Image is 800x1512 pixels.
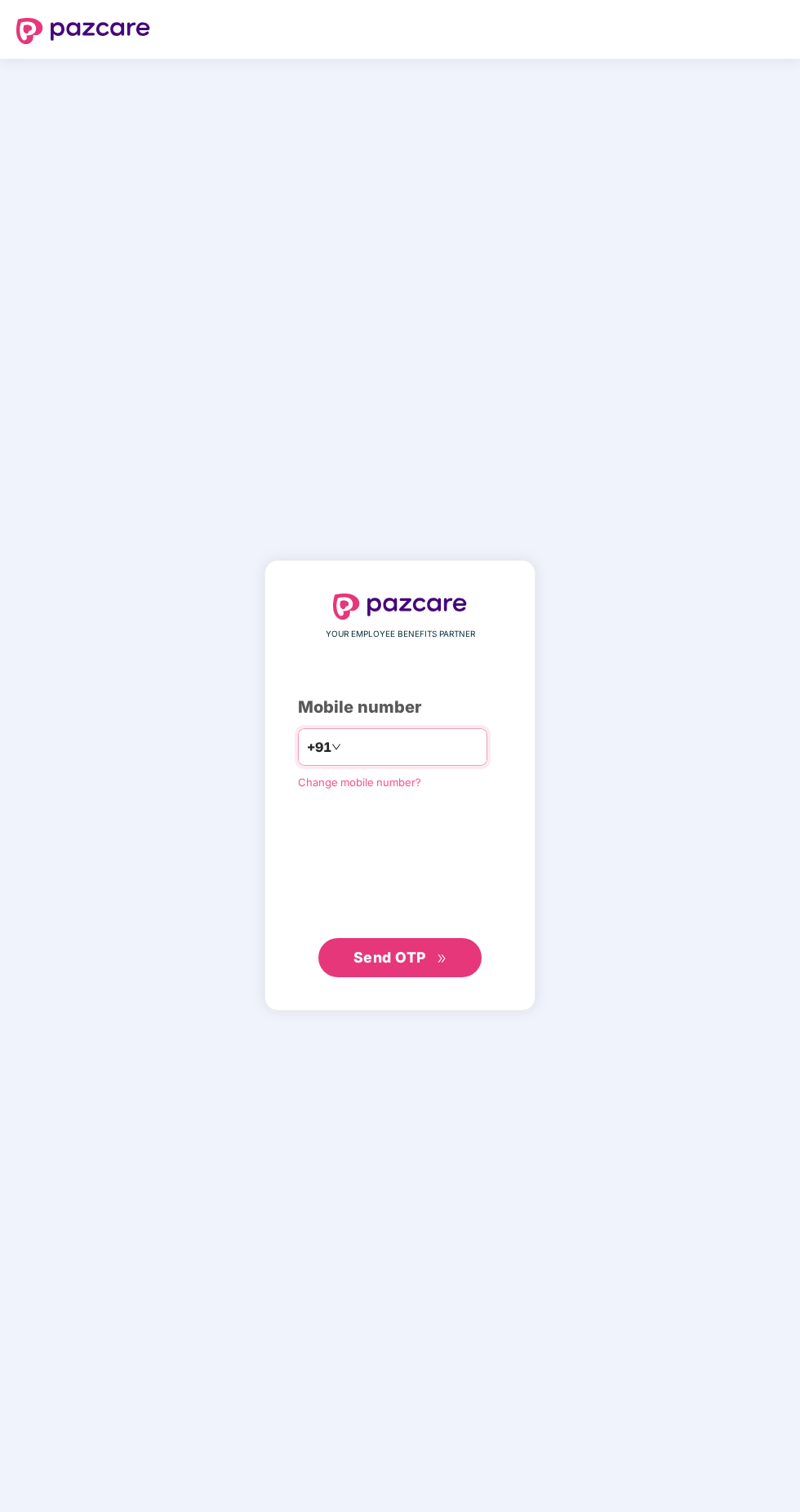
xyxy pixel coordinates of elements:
span: double-right [437,954,447,964]
span: YOUR EMPLOYEE BENEFITS PARTNER [326,628,475,641]
div: Mobile number [298,695,502,720]
span: +91 [307,737,331,758]
a: Change mobile number? [298,776,421,789]
img: logo [16,18,150,44]
span: down [331,742,341,752]
button: Send OTPdouble-right [318,938,482,977]
img: logo [333,594,467,620]
span: Send OTP [353,949,426,966]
